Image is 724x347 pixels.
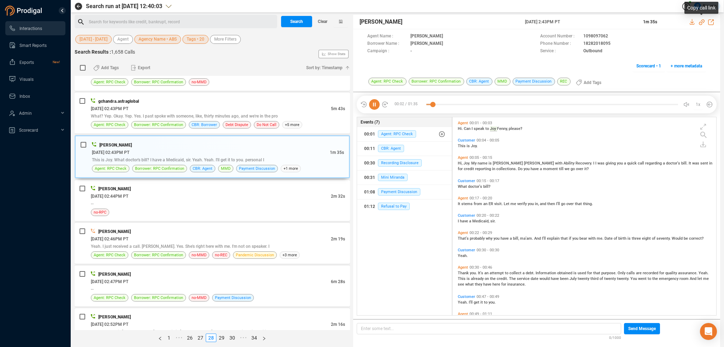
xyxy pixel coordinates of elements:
button: More Filters [210,35,241,44]
span: [DATE] 02:43PM PT [92,150,129,155]
span: you [524,167,531,171]
li: Visuals [5,72,65,86]
span: Yeah. [458,253,468,258]
span: 1x [696,99,700,110]
span: assurance. [678,271,699,275]
span: go [561,202,566,206]
span: an [483,202,489,206]
div: [PERSON_NAME][DATE] 02:46PM PT2m 19sYeah. I just received a call. [PERSON_NAME]. Yes. She's right... [75,223,350,264]
span: me [510,202,517,206]
span: More Filters [214,35,237,44]
span: Recording Disclosure [378,159,422,167]
span: Borrower: RPC Confirmation [135,165,184,172]
span: Yeah. [699,271,708,275]
span: -- [91,287,94,292]
span: speak [474,126,485,131]
span: Tags • 20 [187,35,204,44]
span: a [522,271,526,275]
button: 1x [693,100,703,109]
a: Inbox [9,89,60,103]
span: of [600,276,604,281]
span: third [590,276,600,281]
span: no-RPC [94,209,106,216]
span: they [475,282,483,287]
span: with [555,161,564,166]
span: You [630,276,638,281]
span: you [617,161,624,166]
span: been [560,276,570,281]
button: 00:31Mini Miranda [357,170,452,185]
span: attempt [490,271,505,275]
span: +5 more [282,121,302,128]
span: be [684,236,689,241]
span: Show Stats [328,12,345,96]
span: would [539,276,551,281]
span: no-REC [215,252,227,258]
span: is [467,144,471,148]
span: This is Joy. What doctor's bill? I have a Medicaid, sir. Yeah. Yeah. I'll get it to you. personal I [92,157,264,162]
li: Exports [5,55,65,69]
span: Payment Discussion [378,188,420,196]
span: stems [461,202,474,206]
div: 00:31 [364,172,375,183]
span: moment [543,167,559,171]
img: prodigal-logo [5,6,44,16]
span: why [486,236,494,241]
span: bear [579,236,588,241]
span: on [485,276,490,281]
button: left [156,334,165,342]
span: call [638,161,645,166]
span: Joy. [471,144,478,148]
span: 1m 35s [330,150,344,155]
span: Payment Discussion [215,294,251,301]
span: calls [626,271,636,275]
span: 6m 28s [331,279,345,284]
span: July [570,276,578,281]
span: with [588,236,597,241]
div: 01:12 [364,201,375,212]
span: New! [53,55,60,69]
span: Interactions [19,26,42,31]
div: 00:11 [364,143,375,154]
span: Search [290,16,303,27]
span: already [471,276,485,281]
span: bill, [513,236,520,241]
span: have [551,276,560,281]
span: Scorecard [19,128,38,133]
span: you. [489,300,496,305]
span: that [593,271,601,275]
div: Open Intercom Messenger [700,323,717,340]
span: was [692,161,700,166]
span: 2m 32s [331,194,345,199]
span: Agent: RPC Check [95,165,127,172]
span: Borrower: RPC Confirmation [134,79,183,85]
span: Agent: RPC Check [94,294,125,301]
span: doctor's [666,161,681,166]
span: [DATE] 02:46PM PT [91,237,128,241]
span: visit. [494,202,504,206]
span: no-MMD [192,252,206,258]
span: The [509,276,517,281]
span: Refusal to Pay [378,203,410,210]
button: [DATE] - [DATE] [75,35,112,44]
span: an [484,271,490,275]
span: emergency [659,276,679,281]
span: over [566,202,575,206]
div: 00:30 [364,157,375,169]
span: a [469,219,472,223]
span: I [472,126,474,131]
span: went [638,276,648,281]
span: And [690,276,697,281]
span: to [485,126,490,131]
span: are [636,271,643,275]
span: Only [618,271,626,275]
span: no-MMD [192,79,206,85]
span: bill. [681,161,689,166]
span: is [627,236,632,241]
button: Scorecard • 1 [632,60,665,72]
span: Agency Name • ABS [139,35,177,44]
span: Do [518,167,524,171]
button: Search [281,16,312,27]
span: What? Yep. Okay. Yep. Yes. I past spoke with someone, like, thirty minutes ago, and we're in the pro [91,114,278,119]
span: Scorecard • 1 [636,60,661,72]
